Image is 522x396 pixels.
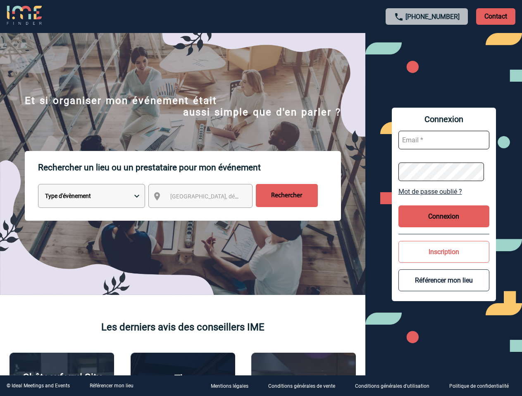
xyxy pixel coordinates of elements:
img: call-24-px.png [394,12,404,22]
p: Agence 2ISD [275,374,332,385]
p: Conditions générales d'utilisation [355,384,429,389]
input: Rechercher [256,184,318,207]
span: [GEOGRAPHIC_DATA], département, région... [170,193,285,200]
a: Conditions générales d'utilisation [348,382,443,390]
p: Politique de confidentialité [449,384,509,389]
button: Inscription [398,241,489,263]
a: [PHONE_NUMBER] [405,13,460,21]
button: Référencer mon lieu [398,269,489,291]
a: Mot de passe oublié ? [398,188,489,196]
a: Mentions légales [204,382,262,390]
p: Mentions légales [211,384,248,389]
p: Châteauform' City [GEOGRAPHIC_DATA] [14,372,110,395]
input: Email * [398,131,489,149]
a: Référencer mon lieu [90,383,133,389]
p: Rechercher un lieu ou un prestataire pour mon événement [38,151,341,184]
a: Politique de confidentialité [443,382,522,390]
p: Conditions générales de vente [268,384,335,389]
a: Conditions générales de vente [262,382,348,390]
p: Contact [476,8,515,25]
div: © Ideal Meetings and Events [7,383,70,389]
span: Connexion [398,114,489,124]
p: The [GEOGRAPHIC_DATA] [135,373,231,396]
button: Connexion [398,205,489,227]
